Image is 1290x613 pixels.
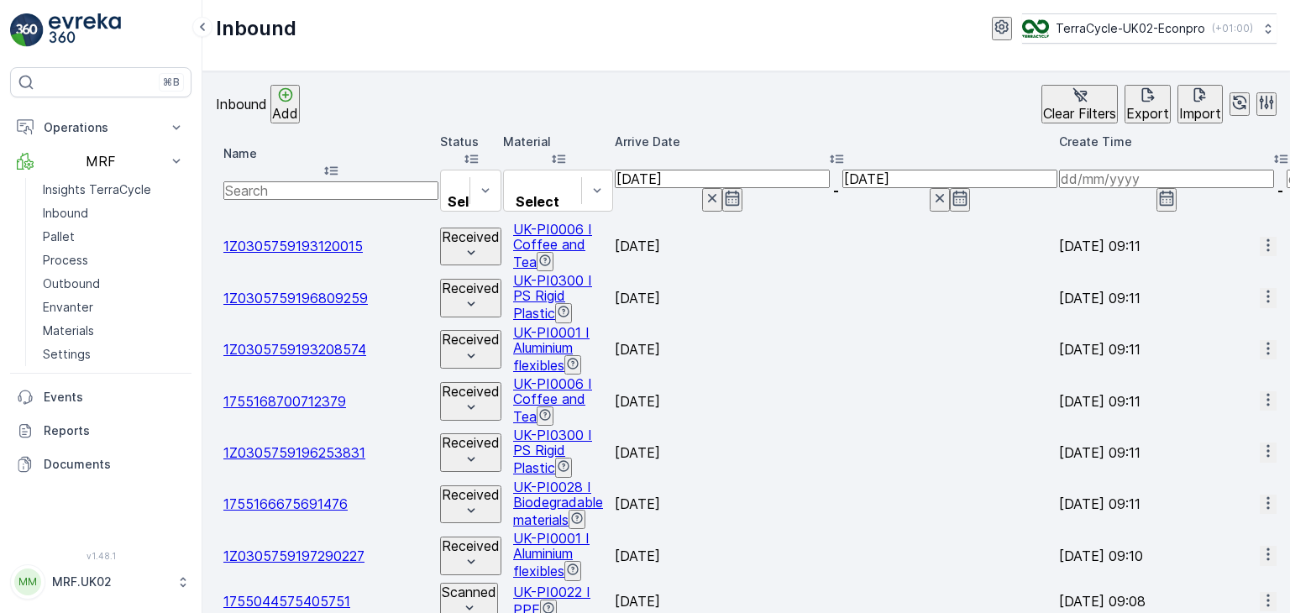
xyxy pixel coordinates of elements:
[1022,13,1277,44] button: TerraCycle-UK02-Econpro(+01:00)
[10,111,191,144] button: Operations
[440,228,501,266] button: Received
[10,448,191,481] a: Documents
[44,456,185,473] p: Documents
[216,15,296,42] p: Inbound
[10,380,191,414] a: Events
[43,346,91,363] p: Settings
[1126,106,1169,121] p: Export
[615,479,1057,529] td: [DATE]
[43,275,100,292] p: Outbound
[442,332,500,347] p: Received
[43,205,88,222] p: Inbound
[1022,19,1049,38] img: terracycle_logo_wKaHoWT.png
[44,389,185,406] p: Events
[44,422,185,439] p: Reports
[1212,22,1253,35] p: ( +01:00 )
[10,13,44,47] img: logo
[615,531,1057,580] td: [DATE]
[440,433,501,472] button: Received
[513,530,590,579] a: UK-PI0001 I Aluminium flexibles
[14,568,41,595] div: MM
[10,414,191,448] a: Reports
[1041,85,1118,123] button: Clear Filters
[223,145,438,162] p: Name
[1177,85,1223,123] button: Import
[442,487,500,502] p: Received
[1059,170,1274,188] input: dd/mm/yyyy
[223,495,348,512] a: 1755166675691476
[44,154,158,169] p: MRF
[36,343,191,366] a: Settings
[440,134,501,150] p: Status
[615,170,830,188] input: dd/mm/yyyy
[44,119,158,136] p: Operations
[440,485,501,524] button: Received
[223,593,350,610] a: 1755044575405751
[43,299,93,316] p: Envanter
[440,330,501,369] button: Received
[36,202,191,225] a: Inbound
[442,435,500,450] p: Received
[440,279,501,317] button: Received
[615,273,1057,322] td: [DATE]
[440,382,501,421] button: Received
[52,574,168,590] p: MRF.UK02
[842,170,1057,188] input: dd/mm/yyyy
[615,427,1057,477] td: [DATE]
[615,376,1057,426] td: [DATE]
[223,548,364,564] a: 1Z0305759197290227
[36,319,191,343] a: Materials
[1125,85,1171,123] button: Export
[1056,20,1205,37] p: TerraCycle-UK02-Econpro
[163,76,180,89] p: ⌘B
[43,181,151,198] p: Insights TerraCycle
[513,479,603,528] a: UK-PI0028 I Biodegradable materials
[223,393,346,410] a: 1755168700712379
[223,290,368,306] a: 1Z0305759196809259
[43,228,75,245] p: Pallet
[442,538,500,553] p: Received
[270,85,300,123] button: Add
[36,178,191,202] a: Insights TerraCycle
[36,296,191,319] a: Envanter
[1277,183,1283,198] p: -
[513,375,592,425] a: UK-PI0006 I Coffee and Tea
[1179,106,1221,121] p: Import
[503,134,613,150] p: Material
[448,194,491,209] p: Select
[272,106,298,121] p: Add
[223,238,363,254] a: 1Z0305759193120015
[513,272,592,322] a: UK-PI0300 I PS Rigid Plastic
[36,272,191,296] a: Outbound
[223,341,366,358] a: 1Z0305759193208574
[615,325,1057,375] td: [DATE]
[615,134,1057,150] p: Arrive Date
[833,183,839,198] p: -
[615,222,1057,271] td: [DATE]
[43,252,88,269] p: Process
[442,384,500,399] p: Received
[10,144,191,178] button: MRF
[513,324,590,374] a: UK-PI0001 I Aluminium flexibles
[43,322,94,339] p: Materials
[513,427,592,476] a: UK-PI0300 I PS Rigid Plastic
[442,584,496,600] p: Scanned
[36,249,191,272] a: Process
[223,444,365,461] a: 1Z0305759196253831
[440,537,501,575] button: Received
[10,564,191,600] button: MMMRF.UK02
[216,97,267,112] p: Inbound
[513,221,592,270] a: UK-PI0006 I Coffee and Tea
[442,229,500,244] p: Received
